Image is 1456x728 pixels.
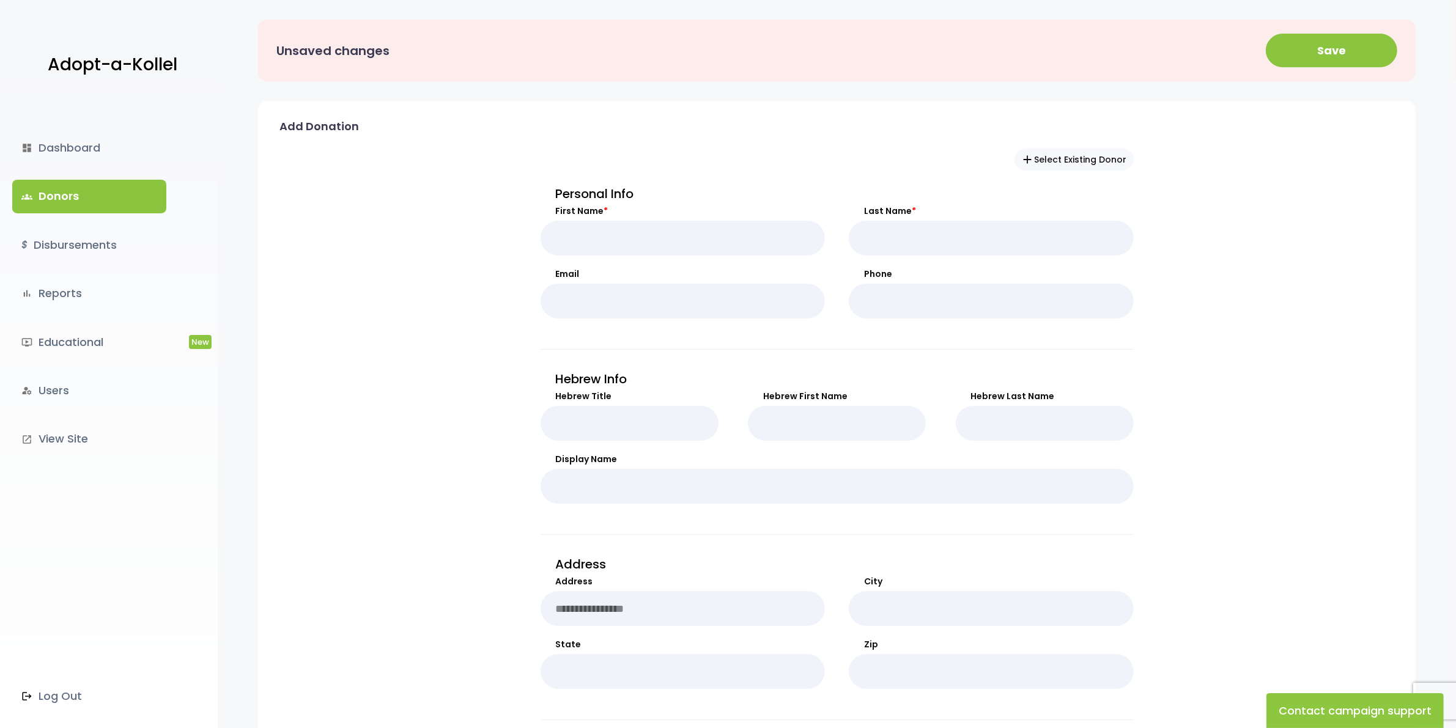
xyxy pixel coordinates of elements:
[1021,153,1035,166] span: add
[42,35,177,95] a: Adopt-a-Kollel
[849,575,1134,588] label: City
[21,288,32,299] i: bar_chart
[48,50,177,80] p: Adopt-a-Kollel
[21,337,32,348] i: ondemand_video
[748,390,926,403] label: Hebrew First Name
[956,390,1134,403] label: Hebrew Last Name
[849,268,1134,281] label: Phone
[541,638,826,651] label: State
[1266,34,1397,67] button: Save
[279,117,359,136] p: Add Donation
[1266,693,1444,728] button: Contact campaign support
[189,335,212,349] span: New
[541,183,1134,205] p: Personal Info
[21,385,32,396] i: manage_accounts
[12,680,166,713] a: Log Out
[12,422,166,455] a: launchView Site
[276,40,390,62] p: Unsaved changes
[541,453,1134,466] label: Display Name
[849,205,1134,218] label: Last Name
[541,268,826,281] label: Email
[12,374,166,407] a: manage_accountsUsers
[541,368,1134,390] p: Hebrew Info
[21,237,28,254] i: $
[1014,149,1134,171] button: addSelect Existing Donor
[12,229,166,262] a: $Disbursements
[541,553,1134,575] p: Address
[541,390,719,403] label: Hebrew Title
[21,191,32,202] span: groups
[12,180,166,213] a: groupsDonors
[21,434,32,445] i: launch
[541,205,826,218] label: First Name
[21,142,32,153] i: dashboard
[541,575,826,588] label: Address
[849,638,1134,651] label: Zip
[12,277,166,310] a: bar_chartReports
[12,326,166,359] a: ondemand_videoEducationalNew
[12,131,166,164] a: dashboardDashboard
